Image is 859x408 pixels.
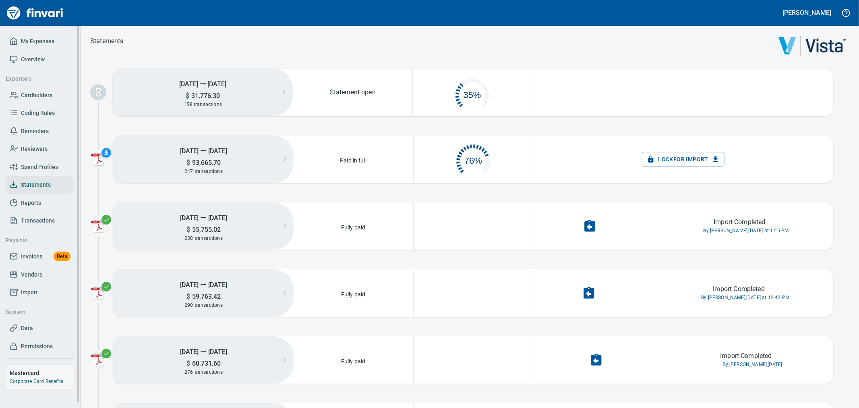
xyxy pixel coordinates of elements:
[6,248,74,266] a: InvoicesBeta
[114,277,294,292] h5: [DATE] ⭢ [DATE]
[704,227,789,235] span: By [PERSON_NAME], [DATE] at 1:25 PM
[577,281,601,305] button: Undo Import Completion
[21,270,42,280] span: Vendors
[337,154,369,164] p: Paid in full
[54,252,70,261] span: Beta
[184,235,223,241] span: 238 transactions
[10,368,74,377] h6: Mastercard
[723,361,782,369] span: By [PERSON_NAME], [DATE]
[113,76,293,92] h5: [DATE] ⭢ [DATE]
[6,235,66,246] span: Payable
[6,283,74,302] a: Import
[330,87,376,97] p: Statement open
[6,194,74,212] a: Reports
[189,92,220,100] span: 31,776.30
[642,152,724,167] button: Lockfor Import
[713,284,765,294] p: Import Completed
[6,307,66,317] span: System
[414,136,533,183] button: 76%
[21,54,45,65] span: Overview
[5,3,65,23] img: Finvari
[720,351,772,361] p: Import Completed
[21,287,38,298] span: Import
[2,233,70,248] button: Payable
[184,169,223,174] span: 247 transactions
[190,226,221,233] span: 55,755.02
[114,343,294,359] h5: [DATE] ⭢ [DATE]
[21,144,48,154] span: Reviewers
[21,341,53,352] span: Permissions
[413,70,532,114] div: 55 of 158 complete. Click to open reminders.
[21,198,41,208] span: Reports
[91,153,104,166] img: adobe-pdf-icon.png
[339,221,368,231] p: Fully paid
[783,8,831,17] h5: [PERSON_NAME]
[190,293,221,300] span: 59,763.42
[184,102,222,107] span: 158 transactions
[21,216,55,226] span: Transactions
[6,50,74,69] a: Overview
[184,369,223,375] span: 276 transactions
[90,36,124,46] p: Statements
[6,176,74,194] a: Statements
[21,323,33,333] span: Data
[114,202,294,250] button: [DATE] ⭢ [DATE]$55,755.02238 transactions
[578,214,602,238] button: Undo Import Completion
[6,74,66,84] span: Expenses
[781,6,833,19] button: [PERSON_NAME]
[91,354,104,366] img: adobe-pdf-icon.png
[186,159,190,167] span: $
[21,126,49,136] span: Reminders
[6,86,74,104] a: Cardholders
[6,337,74,356] a: Permissions
[21,252,42,262] span: Invoices
[21,180,51,190] span: Statements
[113,69,293,116] button: [DATE] ⭢ [DATE]$31,776.30158 transactions
[186,92,189,100] span: $
[414,136,533,183] div: 188 of 247 complete. Click to open reminders.
[190,159,221,167] span: 93,665.70
[413,70,532,114] button: 35%
[186,226,190,233] span: $
[714,217,765,227] p: Import Completed
[778,35,846,56] img: vista.png
[339,288,368,298] p: Fully paid
[190,360,221,367] span: 60,731.60
[90,36,124,46] nav: breadcrumb
[186,293,190,300] span: $
[21,108,55,118] span: Coding Rules
[91,220,104,233] img: adobe-pdf-icon.png
[584,348,608,372] button: Undo Import Completion
[6,212,74,230] a: Transactions
[186,360,190,367] span: $
[6,140,74,158] a: Reviewers
[21,162,58,172] span: Spend Profiles
[114,336,294,384] button: [DATE] ⭢ [DATE]$60,731.60276 transactions
[701,294,789,302] span: By [PERSON_NAME], [DATE] at 12:42 PM
[648,154,718,164] span: Lock for Import
[114,143,294,158] h5: [DATE] ⭢ [DATE]
[2,305,70,320] button: System
[6,319,74,337] a: Data
[6,122,74,140] a: Reminders
[6,32,74,50] a: My Expenses
[21,36,54,46] span: My Expenses
[114,269,294,317] button: [DATE] ⭢ [DATE]$59,763.42290 transactions
[21,90,52,100] span: Cardholders
[6,104,74,122] a: Coding Rules
[6,266,74,284] a: Vendors
[339,355,368,365] p: Fully paid
[114,135,294,183] button: [DATE] ⭢ [DATE]$93,665.70247 transactions
[10,379,63,384] a: Corporate Card Benefits
[184,302,223,308] span: 290 transactions
[2,71,70,86] button: Expenses
[114,210,294,225] h5: [DATE] ⭢ [DATE]
[6,158,74,176] a: Spend Profiles
[91,287,104,300] img: adobe-pdf-icon.png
